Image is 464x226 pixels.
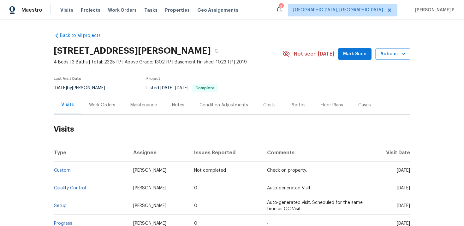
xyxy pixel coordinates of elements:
span: [PERSON_NAME] [133,204,166,208]
span: Complete [193,86,217,90]
span: [DATE] [397,168,410,173]
th: Visit Date [369,144,410,162]
span: Not seen [DATE] [294,51,334,57]
h2: [STREET_ADDRESS][PERSON_NAME] [54,48,211,54]
a: Progress [54,221,72,226]
span: [DATE] [397,204,410,208]
div: Floor Plans [321,102,343,108]
span: [DATE] [397,221,410,226]
span: Work Orders [108,7,137,13]
div: Maintenance [130,102,157,108]
span: [PERSON_NAME] [133,186,166,190]
span: [PERSON_NAME] [133,168,166,173]
a: Custom [54,168,71,173]
h2: Visits [54,115,410,144]
span: Auto-generated Visit [267,186,311,190]
span: [DATE] [397,186,410,190]
span: Not completed [194,168,226,173]
div: Cases [358,102,371,108]
span: - [267,221,269,226]
span: Visits [60,7,73,13]
div: 3 [279,4,283,10]
div: Visits [61,102,74,108]
span: Geo Assignments [197,7,238,13]
span: [DATE] [54,86,67,90]
span: [DATE] [160,86,174,90]
a: Back to all projects [54,33,114,39]
span: Mark Seen [343,50,366,58]
span: [PERSON_NAME] [133,221,166,226]
span: Listed [146,86,218,90]
span: 4 Beds | 3 Baths | Total: 2325 ft² | Above Grade: 1302 ft² | Basement Finished: 1023 ft² | 2019 [54,59,283,65]
span: Auto-generated visit. Scheduled for the same time as QC Visit. [267,200,363,211]
span: Properties [165,7,190,13]
th: Type [54,144,128,162]
span: [DATE] [175,86,188,90]
div: Costs [263,102,276,108]
span: 0 [194,221,197,226]
span: [PERSON_NAME] P [413,7,455,13]
a: Setup [54,204,67,208]
div: Photos [291,102,306,108]
span: [GEOGRAPHIC_DATA], [GEOGRAPHIC_DATA] [293,7,383,13]
button: Actions [375,48,410,60]
span: Actions [380,50,405,58]
th: Comments [262,144,369,162]
span: 0 [194,186,197,190]
button: Mark Seen [338,48,372,60]
div: Work Orders [89,102,115,108]
span: Check on property. [267,168,307,173]
a: Quality Control [54,186,86,190]
div: Condition Adjustments [199,102,248,108]
span: Last Visit Date [54,77,81,80]
button: Copy Address [211,45,222,56]
span: Maestro [21,7,42,13]
div: Notes [172,102,184,108]
span: 0 [194,204,197,208]
span: Tasks [144,8,158,12]
span: Project [146,77,160,80]
th: Issues Reported [189,144,262,162]
span: - [160,86,188,90]
div: by [PERSON_NAME] [54,84,113,92]
span: Projects [81,7,100,13]
th: Assignee [128,144,189,162]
